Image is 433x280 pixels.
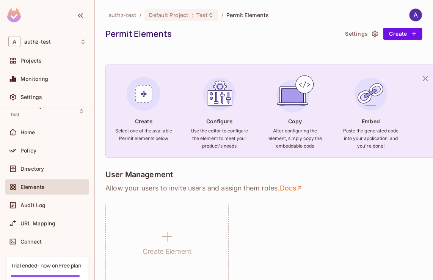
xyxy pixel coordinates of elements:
[105,184,422,193] p: Allow your users to invite users and assign them roles .
[362,118,380,125] h4: Embed
[409,9,422,21] img: ASHISH SANDEY
[383,28,422,40] button: Create
[342,28,380,40] button: Settings
[24,39,51,45] span: Workspace: authz-test
[20,220,56,227] span: URL Mapping
[288,118,302,125] h4: Copy
[20,184,45,190] span: Elements
[108,11,136,19] span: the active workspace
[20,76,49,82] span: Monitoring
[266,127,324,150] h6: After configuring the element, simply copy the embeddable code
[20,94,42,100] span: Settings
[8,36,20,47] span: A
[279,184,303,193] a: Docs
[191,12,194,18] span: :
[221,11,223,19] li: /
[191,127,248,150] h6: Use the editor to configure the element to meet your product's needs
[105,170,173,179] h4: User Management
[11,262,81,269] div: Trial ended- now on Free plan
[123,74,164,115] img: Create Element
[140,11,141,19] li: /
[20,148,36,154] span: Policy
[350,74,391,115] img: Embed Element
[206,118,233,125] h4: Configure
[20,202,45,208] span: Audit Log
[20,239,42,245] span: Connect
[199,74,240,115] img: Configure Element
[135,118,152,125] h4: Create
[20,58,42,64] span: Projects
[20,129,35,135] span: Home
[197,11,208,19] span: Test
[115,127,173,142] h6: Select one of the available Permit elements below
[275,74,315,115] img: Copy Element
[149,11,188,19] span: Default Project
[20,166,44,172] span: Directory
[7,8,21,22] img: SReyMgAAAABJRU5ErkJggg==
[226,11,269,19] span: Permit Elements
[342,127,400,150] h6: Paste the generated code into your application, and you're done!
[143,246,191,257] h1: Create Element
[105,28,338,39] div: Permit Elements
[10,112,20,118] span: Test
